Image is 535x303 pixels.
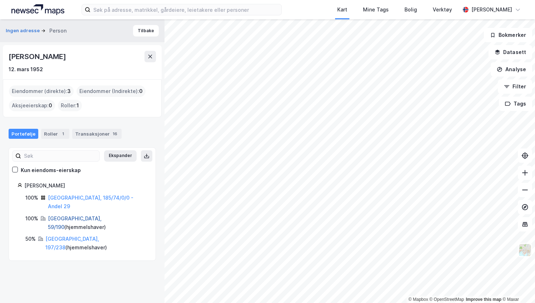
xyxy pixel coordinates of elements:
[433,5,452,14] div: Verktøy
[111,130,119,137] div: 16
[6,27,41,34] button: Ingen adresse
[59,130,67,137] div: 1
[9,129,38,139] div: Portefølje
[404,5,417,14] div: Bolig
[48,195,133,209] a: [GEOGRAPHIC_DATA], 185/74/0/0 - Andel 29
[471,5,512,14] div: [PERSON_NAME]
[11,4,64,15] img: logo.a4113a55bc3d86da70a041830d287a7e.svg
[49,26,67,35] div: Person
[9,85,74,97] div: Eiendommer (direkte) :
[133,25,159,36] button: Tilbake
[466,297,501,302] a: Improve this map
[430,297,464,302] a: OpenStreetMap
[48,215,102,230] a: [GEOGRAPHIC_DATA], 59/190
[518,243,532,257] img: Z
[499,97,532,111] button: Tags
[139,87,143,96] span: 0
[67,87,71,96] span: 3
[21,166,81,175] div: Kun eiendoms-eierskap
[337,5,347,14] div: Kart
[48,214,147,231] div: ( hjemmelshaver )
[498,79,532,94] button: Filter
[77,101,79,110] span: 1
[25,235,36,243] div: 50%
[90,4,281,15] input: Søk på adresse, matrikkel, gårdeiere, leietakere eller personer
[499,269,535,303] iframe: Chat Widget
[408,297,428,302] a: Mapbox
[489,45,532,59] button: Datasett
[41,129,69,139] div: Roller
[21,151,99,161] input: Søk
[491,62,532,77] button: Analyse
[9,51,67,62] div: [PERSON_NAME]
[45,236,99,250] a: [GEOGRAPHIC_DATA], 197/238
[72,129,122,139] div: Transaksjoner
[104,150,137,162] button: Ekspander
[9,100,55,111] div: Aksjeeierskap :
[24,181,147,190] div: [PERSON_NAME]
[45,235,147,252] div: ( hjemmelshaver )
[9,65,43,74] div: 12. mars 1952
[58,100,82,111] div: Roller :
[484,28,532,42] button: Bokmerker
[25,214,38,223] div: 100%
[25,194,38,202] div: 100%
[49,101,52,110] span: 0
[363,5,389,14] div: Mine Tags
[77,85,146,97] div: Eiendommer (Indirekte) :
